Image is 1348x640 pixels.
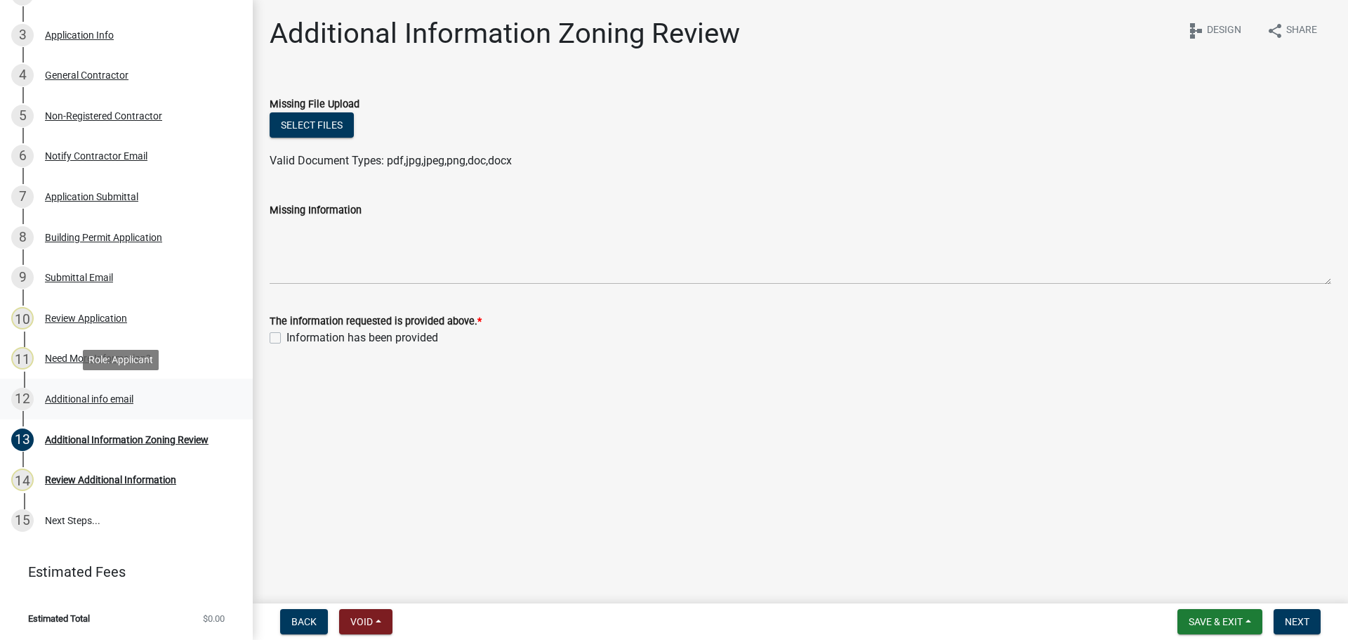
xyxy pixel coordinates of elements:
[45,111,162,121] div: Non-Registered Contractor
[11,105,34,127] div: 5
[11,145,34,167] div: 6
[11,509,34,532] div: 15
[28,614,90,623] span: Estimated Total
[1177,609,1262,634] button: Save & Exit
[45,313,127,323] div: Review Application
[270,317,482,327] label: The information requested is provided above.
[45,394,133,404] div: Additional info email
[45,475,176,485] div: Review Additional Information
[1255,17,1328,44] button: shareShare
[45,70,128,80] div: General Contractor
[1176,17,1253,44] button: schemaDesign
[1207,22,1241,39] span: Design
[11,266,34,289] div: 9
[11,24,34,46] div: 3
[270,100,359,110] label: Missing File Upload
[1187,22,1204,39] i: schema
[45,273,113,282] div: Submittal Email
[270,206,362,216] label: Missing Information
[11,226,34,249] div: 8
[1189,616,1243,627] span: Save & Exit
[1274,609,1321,634] button: Next
[11,64,34,86] div: 4
[11,429,34,451] div: 13
[270,17,740,51] h1: Additional Information Zoning Review
[270,112,354,138] button: Select files
[11,307,34,329] div: 10
[11,185,34,208] div: 7
[203,614,225,623] span: $0.00
[45,30,114,40] div: Application Info
[1285,616,1309,627] span: Next
[11,469,34,491] div: 14
[350,616,373,627] span: Void
[286,329,438,346] label: Information has been provided
[83,350,159,370] div: Role: Applicant
[291,616,317,627] span: Back
[45,151,147,161] div: Notify Contractor Email
[339,609,392,634] button: Void
[11,388,34,410] div: 12
[1286,22,1317,39] span: Share
[45,233,162,242] div: Building Permit Application
[270,154,512,167] span: Valid Document Types: pdf,jpg,jpeg,png,doc,docx
[11,558,230,586] a: Estimated Fees
[45,192,138,202] div: Application Submittal
[1267,22,1283,39] i: share
[45,353,151,363] div: Need More Information?
[45,435,209,445] div: Additional Information Zoning Review
[280,609,328,634] button: Back
[11,347,34,370] div: 11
